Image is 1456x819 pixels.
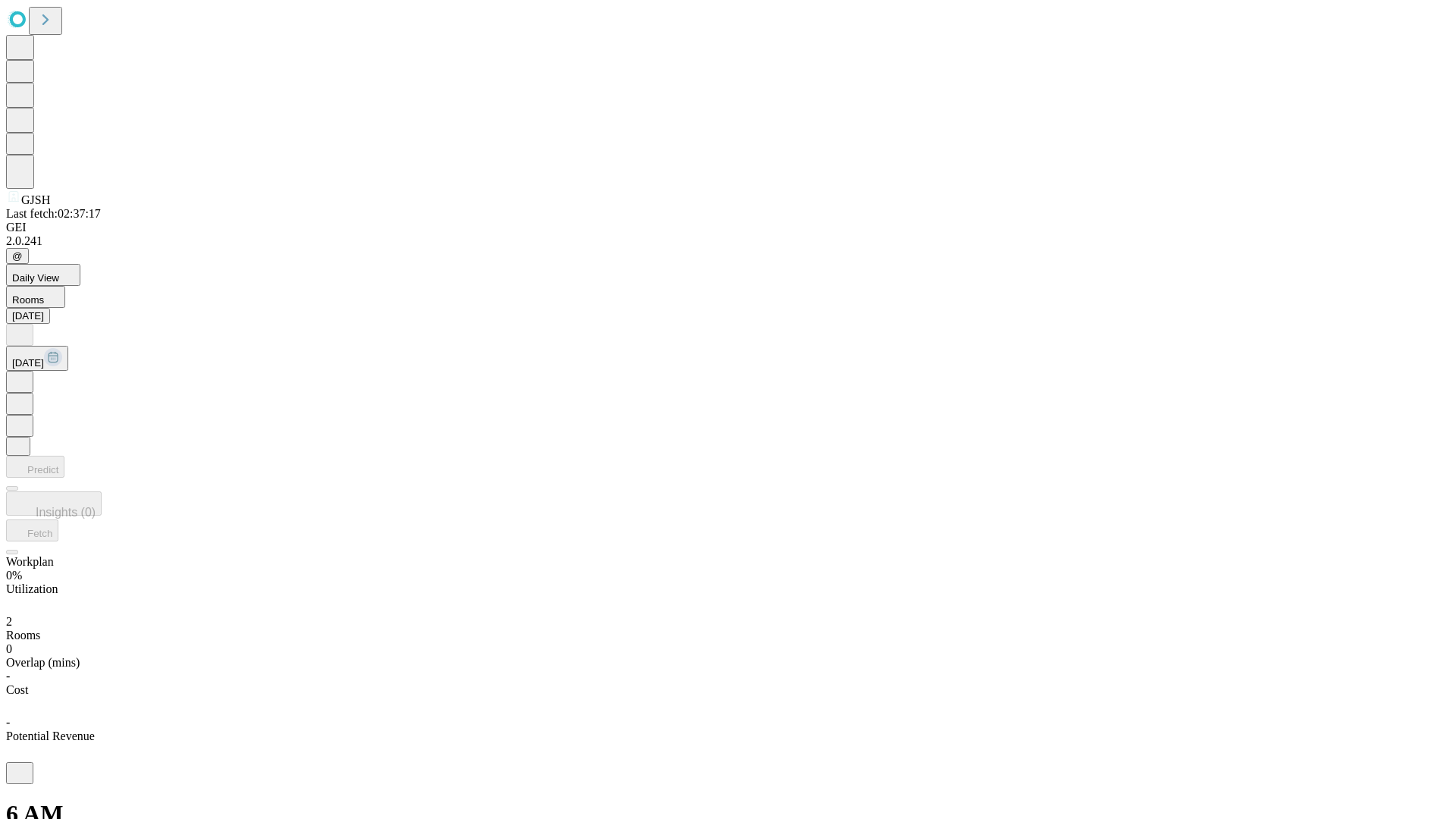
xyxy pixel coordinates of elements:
span: 0% [6,569,22,582]
button: @ [6,248,29,264]
span: Rooms [12,294,44,306]
span: Daily View [12,272,59,284]
span: - [6,716,10,729]
button: Predict [6,456,64,478]
div: 2.0.241 [6,234,1450,248]
span: Overlap (mins) [6,656,80,669]
button: Insights (0) [6,491,102,516]
span: Workplan [6,555,54,568]
span: 2 [6,615,12,628]
div: GEI [6,221,1450,234]
button: Rooms [6,286,65,308]
span: @ [12,250,23,262]
span: Utilization [6,582,58,595]
span: GJSH [21,193,50,206]
span: Insights (0) [36,506,96,519]
span: [DATE] [12,357,44,369]
button: Daily View [6,264,80,286]
span: Last fetch: 02:37:17 [6,207,101,220]
span: 0 [6,642,12,655]
span: - [6,670,10,682]
span: Cost [6,683,28,696]
button: Fetch [6,519,58,541]
span: Rooms [6,629,40,642]
button: [DATE] [6,308,50,324]
span: Potential Revenue [6,730,95,742]
button: [DATE] [6,346,68,371]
